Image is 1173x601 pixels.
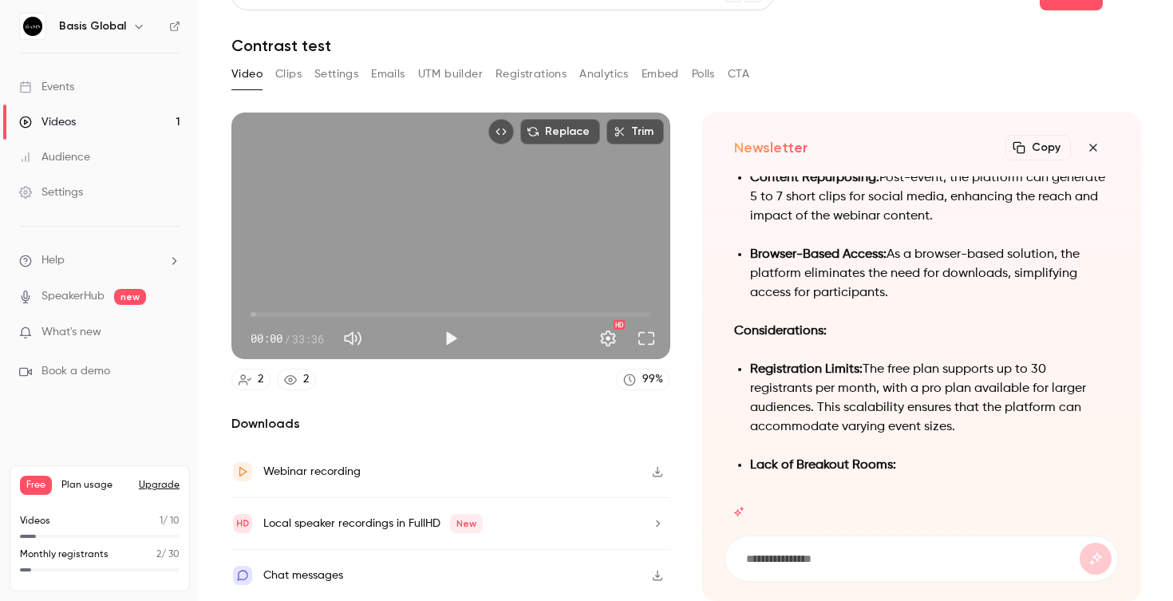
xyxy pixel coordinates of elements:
[642,371,663,388] div: 99 %
[160,516,163,526] span: 1
[292,330,324,347] span: 33:36
[750,172,879,184] strong: Content Repurposing:
[156,550,161,559] span: 2
[231,61,263,87] button: Video
[642,61,679,87] button: Embed
[734,325,827,338] strong: Considerations:
[59,18,126,34] h6: Basis Global
[630,322,662,354] button: Full screen
[488,119,514,144] button: Embed video
[19,114,76,130] div: Videos
[314,61,358,87] button: Settings
[592,322,624,354] button: Settings
[337,322,369,354] button: Mute
[692,61,715,87] button: Polls
[41,252,65,269] span: Help
[231,369,271,390] a: 2
[139,479,180,492] button: Upgrade
[19,184,83,200] div: Settings
[277,369,316,390] a: 2
[19,252,180,269] li: help-dropdown-opener
[750,245,1109,302] p: As a browser-based solution, the platform eliminates the need for downloads, simplifying access f...
[520,119,600,144] button: Replace
[275,61,302,87] button: Clips
[161,326,180,340] iframe: Noticeable Trigger
[20,476,52,495] span: Free
[371,61,405,87] button: Emails
[303,371,309,388] div: 2
[41,288,105,305] a: SpeakerHub
[616,369,670,390] a: 99%
[263,566,343,585] div: Chat messages
[20,14,45,39] img: Basis Global
[750,360,1109,437] p: The free plan supports up to 30 registrants per month, with a pro plan available for larger audie...
[728,61,749,87] button: CTA
[114,289,146,305] span: new
[20,548,109,562] p: Monthly registrants
[750,363,863,376] strong: Registration Limits:
[263,462,361,481] div: Webinar recording
[160,514,180,528] p: / 10
[614,320,625,330] div: HD
[750,248,887,261] strong: Browser-Based Access:
[284,330,290,347] span: /
[231,36,1141,55] h1: Contrast test
[61,479,129,492] span: Plan usage
[606,119,664,144] button: Trim
[450,514,483,533] span: New
[156,548,180,562] p: / 30
[418,61,483,87] button: UTM builder
[750,168,1109,226] p: Post-event, the platform can generate 5 to 7 short clips for social media, enhancing the reach an...
[1005,135,1071,160] button: Copy
[20,514,50,528] p: Videos
[734,138,808,157] h2: Newsletter
[231,414,670,433] h2: Downloads
[19,79,74,95] div: Events
[579,61,629,87] button: Analytics
[750,459,896,472] strong: Lack of Breakout Rooms:
[263,514,483,533] div: Local speaker recordings in FullHD
[496,61,567,87] button: Registrations
[41,324,101,341] span: What's new
[251,330,282,347] span: 00:00
[251,330,324,347] div: 00:00
[258,371,263,388] div: 2
[41,363,110,380] span: Book a demo
[19,149,90,165] div: Audience
[435,322,467,354] button: Play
